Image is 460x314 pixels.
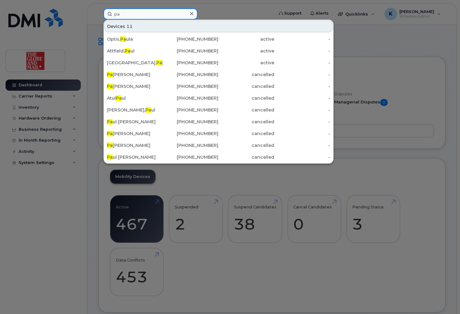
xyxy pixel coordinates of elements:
[104,104,333,116] a: [PERSON_NAME],Paul[PHONE_NUMBER]cancelled-
[163,107,219,113] div: [PHONE_NUMBER]
[107,131,113,136] span: Pa
[104,140,333,151] a: Pa[PERSON_NAME][PHONE_NUMBER]cancelled-
[274,60,330,66] div: -
[274,107,330,113] div: -
[274,95,330,101] div: -
[274,36,330,42] div: -
[107,154,113,160] span: Pa
[163,48,219,54] div: [PHONE_NUMBER]
[163,119,219,125] div: [PHONE_NUMBER]
[274,142,330,148] div: -
[274,71,330,78] div: -
[163,36,219,42] div: [PHONE_NUMBER]
[107,95,163,101] div: Atul ul
[126,23,133,30] span: 11
[125,48,130,54] span: Pa
[218,48,274,54] div: active
[107,60,163,66] div: [GEOGRAPHIC_DATA], [MEDICAL_DATA]
[104,34,333,45] a: Optis,Paula[PHONE_NUMBER]active-
[107,83,163,89] div: [PERSON_NAME]
[163,60,219,66] div: [PHONE_NUMBER]
[116,95,122,101] span: Pa
[104,20,333,32] div: Devices
[107,72,113,77] span: Pa
[274,48,330,54] div: -
[218,71,274,78] div: cancelled
[218,36,274,42] div: active
[107,84,113,89] span: Pa
[163,71,219,78] div: [PHONE_NUMBER]
[107,107,163,113] div: [PERSON_NAME], ul
[218,130,274,137] div: cancelled
[107,130,163,137] div: [PERSON_NAME]
[163,95,219,101] div: [PHONE_NUMBER]
[218,119,274,125] div: cancelled
[104,116,333,127] a: Paul [PERSON_NAME][PHONE_NUMBER]cancelled-
[218,142,274,148] div: cancelled
[163,83,219,89] div: [PHONE_NUMBER]
[104,57,333,68] a: [GEOGRAPHIC_DATA],Pa[MEDICAL_DATA][PHONE_NUMBER]active-
[120,36,126,42] span: Pa
[218,95,274,101] div: cancelled
[218,60,274,66] div: active
[104,81,333,92] a: Pa[PERSON_NAME][PHONE_NUMBER]cancelled-
[163,130,219,137] div: [PHONE_NUMBER]
[218,154,274,160] div: cancelled
[104,69,333,80] a: Pa[PERSON_NAME][PHONE_NUMBER]cancelled-
[156,60,162,66] span: Pa
[107,71,163,78] div: [PERSON_NAME]
[163,154,219,160] div: [PHONE_NUMBER]
[104,93,333,104] a: AtulPaul[PHONE_NUMBER]cancelled-
[104,45,333,57] a: Attfield,Paul[PHONE_NUMBER]active-
[218,107,274,113] div: cancelled
[274,83,330,89] div: -
[107,48,163,54] div: Attfield, ul
[274,130,330,137] div: -
[218,83,274,89] div: cancelled
[107,119,163,125] div: ul [PERSON_NAME]
[107,36,163,42] div: Optis, ula
[107,142,163,148] div: [PERSON_NAME]
[163,142,219,148] div: [PHONE_NUMBER]
[145,107,151,113] span: Pa
[107,154,163,160] div: ul [PERSON_NAME]
[274,154,330,160] div: -
[107,143,113,148] span: Pa
[104,152,333,163] a: Paul [PERSON_NAME][PHONE_NUMBER]cancelled-
[104,128,333,139] a: Pa[PERSON_NAME][PHONE_NUMBER]cancelled-
[107,119,113,125] span: Pa
[274,119,330,125] div: -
